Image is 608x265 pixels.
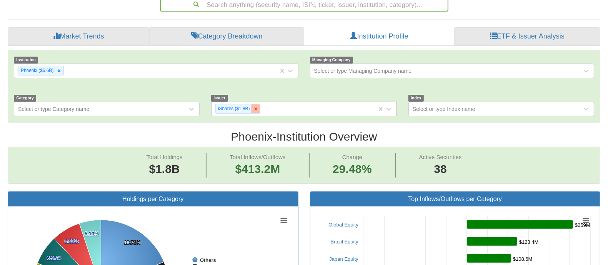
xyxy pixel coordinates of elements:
tspan: $123.4M [519,239,539,245]
span: Total Inflows/Outflows [230,154,285,160]
tspan: 18.71% [124,240,141,245]
a: Japan Equity [330,256,358,262]
tspan: 6.97% [47,255,61,261]
a: Global Equity [329,222,358,228]
div: Select or type Index name [413,105,475,113]
h3: Holdings per Category [14,196,292,203]
div: iShares ($1.8B) [216,104,251,113]
span: Active Securities [419,154,462,160]
a: Brazil Equity [331,239,358,245]
span: 29.48% [333,161,372,178]
span: Total Holdings [146,154,182,160]
span: $413.2M [235,163,280,175]
tspan: $108.6M [513,256,533,262]
a: Category Breakdown [149,27,304,46]
tspan: 5.13% [85,231,99,236]
span: Category [14,95,36,101]
span: Index [408,95,424,101]
span: $1.8B [149,163,180,175]
span: Change [342,154,363,160]
a: Institution Profile [304,27,454,46]
a: ETF & Issuer Analysis [454,27,600,46]
a: Market Trends [8,27,149,46]
tspan: Others [200,257,216,263]
span: Issuer [211,95,228,101]
div: Select or type Category name [18,105,89,113]
span: Managing Company [310,57,353,63]
div: Select or type Managing Company name [314,67,412,75]
h3: Top Inflows/Outflows per Category [316,196,595,203]
span: Institution [14,57,38,63]
tspan: $259M [575,222,590,228]
h2: Phoenix - Institution Overview [8,130,600,143]
tspan: 6.90% [65,238,79,244]
span: 38 [419,161,462,178]
div: Phoenix ($6.6B) [18,66,55,75]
